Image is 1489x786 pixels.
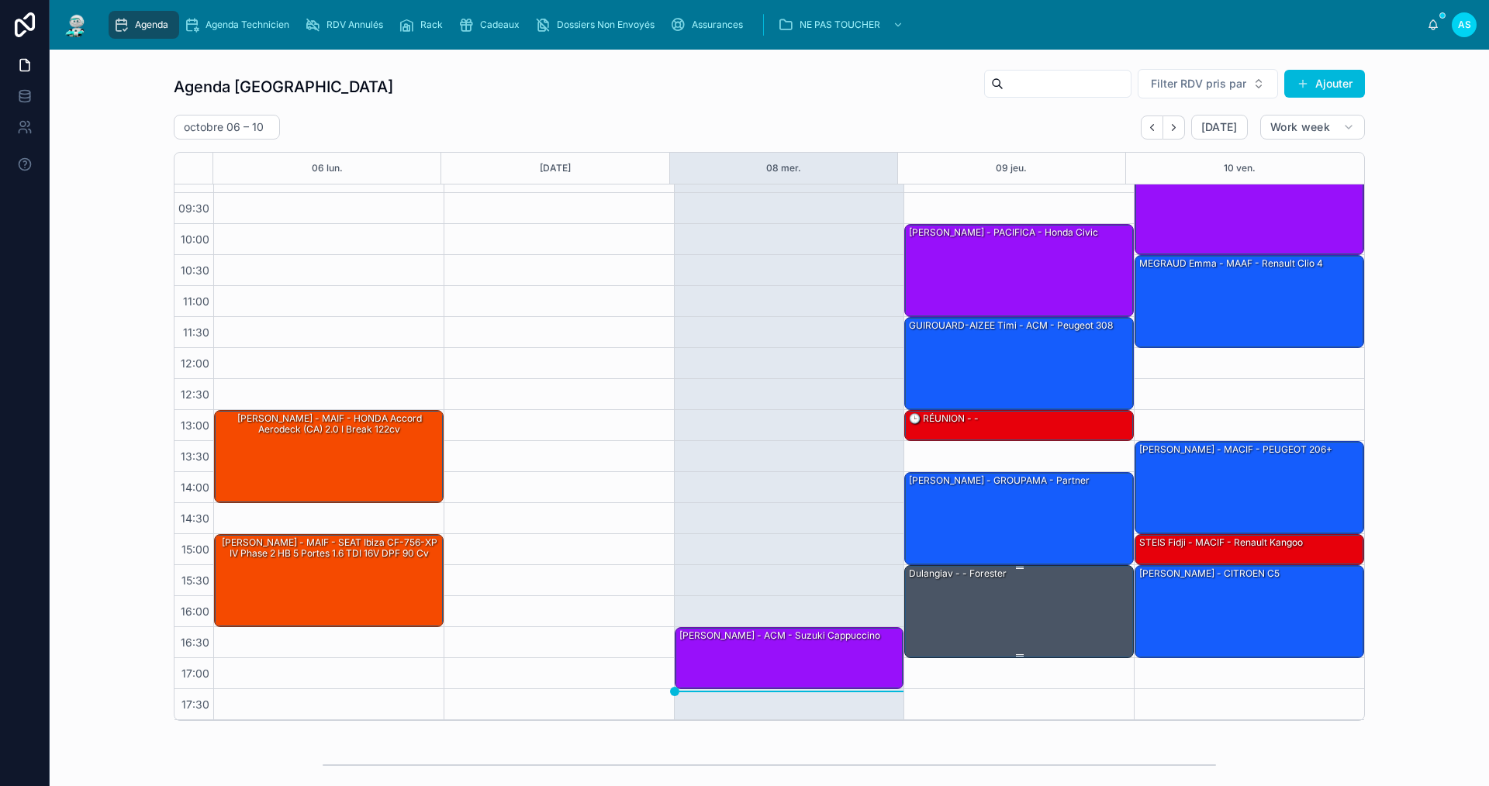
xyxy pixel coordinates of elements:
a: Agenda Technicien [179,11,300,39]
button: 08 mer. [766,153,801,184]
div: [PERSON_NAME] - GROUPAMA - Partner [905,473,1133,564]
button: 09 jeu. [996,153,1027,184]
h1: Agenda [GEOGRAPHIC_DATA] [174,76,393,98]
span: 10:30 [177,264,213,277]
div: STEIS Fidji - MACIF - Renault kangoo [1135,535,1363,564]
span: Assurances [692,19,743,31]
div: Dulangiav - - Forester [905,566,1133,657]
span: 13:00 [177,419,213,432]
span: 11:30 [179,326,213,339]
div: [PERSON_NAME] - MAIF - SEAT Ibiza CF-756-XP IV Phase 2 HB 5 Portes 1.6 TDI 16V DPF 90 cv [215,535,443,626]
a: RDV Annulés [300,11,394,39]
div: 🕒 RÉUNION - - [905,411,1133,440]
button: Back [1141,115,1163,140]
div: [PERSON_NAME] - MAIF - HONDA Accord Aerodeck (CA) 2.0 i Break 122cv [215,411,443,502]
div: GUIROUARD-AIZEE Timi - ACM - Peugeot 308 [907,319,1114,333]
div: 🕒 RÉUNION - - [907,412,980,426]
button: 06 lun. [312,153,343,184]
button: Next [1163,115,1185,140]
div: [PERSON_NAME] - PACIFICA - honda civic [905,225,1133,316]
div: [PERSON_NAME] - GMF - Citroën XSARA Picasso [1135,163,1363,254]
a: Agenda [109,11,179,39]
span: 14:00 [177,481,213,494]
a: Assurances [665,11,754,39]
div: [PERSON_NAME] - GROUPAMA - Partner [907,474,1091,488]
span: AS [1458,19,1471,31]
div: MEGRAUD Emma - MAAF - Renault clio 4 [1135,256,1363,347]
div: [PERSON_NAME] - MACIF - PEUGEOT 206+ [1138,443,1334,457]
span: 14:30 [177,512,213,525]
div: STEIS Fidji - MACIF - Renault kangoo [1138,536,1304,550]
span: Filter RDV pris par [1151,76,1246,91]
span: Rack [420,19,443,31]
span: [DATE] [1201,120,1238,134]
a: Rack [394,11,454,39]
span: Work week [1270,120,1330,134]
span: 09:30 [174,202,213,215]
a: NE PAS TOUCHER [773,11,911,39]
span: 15:00 [178,543,213,556]
button: Select Button [1138,69,1278,98]
div: MEGRAUD Emma - MAAF - Renault clio 4 [1138,257,1325,271]
span: NE PAS TOUCHER [800,19,880,31]
span: 17:00 [178,667,213,680]
a: Dossiers Non Envoyés [530,11,665,39]
div: GUIROUARD-AIZEE Timi - ACM - Peugeot 308 [905,318,1133,409]
div: [PERSON_NAME] - MAIF - SEAT Ibiza CF-756-XP IV Phase 2 HB 5 Portes 1.6 TDI 16V DPF 90 cv [217,536,442,561]
button: 10 ven. [1224,153,1256,184]
span: RDV Annulés [326,19,383,31]
h2: octobre 06 – 10 [184,119,264,135]
span: Agenda [135,19,168,31]
div: [PERSON_NAME] - ACM - suzuki cappuccino [678,629,882,643]
span: 12:00 [177,357,213,370]
span: 13:30 [177,450,213,463]
button: [DATE] [540,153,571,184]
button: Work week [1260,115,1365,140]
div: [PERSON_NAME] - MAIF - HONDA Accord Aerodeck (CA) 2.0 i Break 122cv [217,412,442,437]
a: Cadeaux [454,11,530,39]
span: 10:00 [177,233,213,246]
img: App logo [62,12,90,37]
span: 15:30 [178,574,213,587]
span: Agenda Technicien [206,19,289,31]
div: [PERSON_NAME] - CITROEN C5 [1138,567,1281,581]
span: 17:30 [178,698,213,711]
span: 11:00 [179,295,213,308]
div: [PERSON_NAME] - ACM - suzuki cappuccino [675,628,903,688]
div: [PERSON_NAME] - PACIFICA - honda civic [907,226,1100,240]
div: [PERSON_NAME] - CITROEN C5 [1135,566,1363,657]
button: [DATE] [1191,115,1248,140]
span: 12:30 [177,388,213,401]
span: 16:00 [177,605,213,618]
button: Ajouter [1284,70,1365,98]
span: 16:30 [177,636,213,649]
div: Dulangiav - - Forester [907,567,1008,581]
span: Cadeaux [480,19,520,31]
span: Dossiers Non Envoyés [557,19,655,31]
div: scrollable content [102,8,1427,42]
div: [PERSON_NAME] - MACIF - PEUGEOT 206+ [1135,442,1363,533]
